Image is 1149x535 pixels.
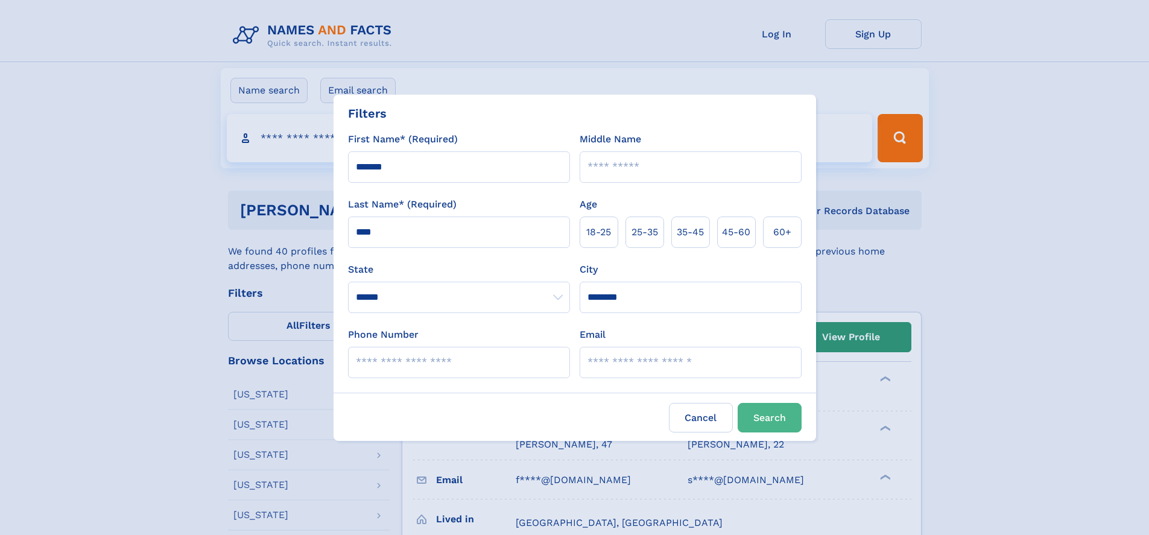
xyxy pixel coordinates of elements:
[580,328,606,342] label: Email
[348,328,419,342] label: Phone Number
[677,225,704,239] span: 35‑45
[580,197,597,212] label: Age
[773,225,791,239] span: 60+
[348,262,570,277] label: State
[580,132,641,147] label: Middle Name
[348,197,457,212] label: Last Name* (Required)
[738,403,802,432] button: Search
[586,225,611,239] span: 18‑25
[631,225,658,239] span: 25‑35
[348,132,458,147] label: First Name* (Required)
[722,225,750,239] span: 45‑60
[348,104,387,122] div: Filters
[669,403,733,432] label: Cancel
[580,262,598,277] label: City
